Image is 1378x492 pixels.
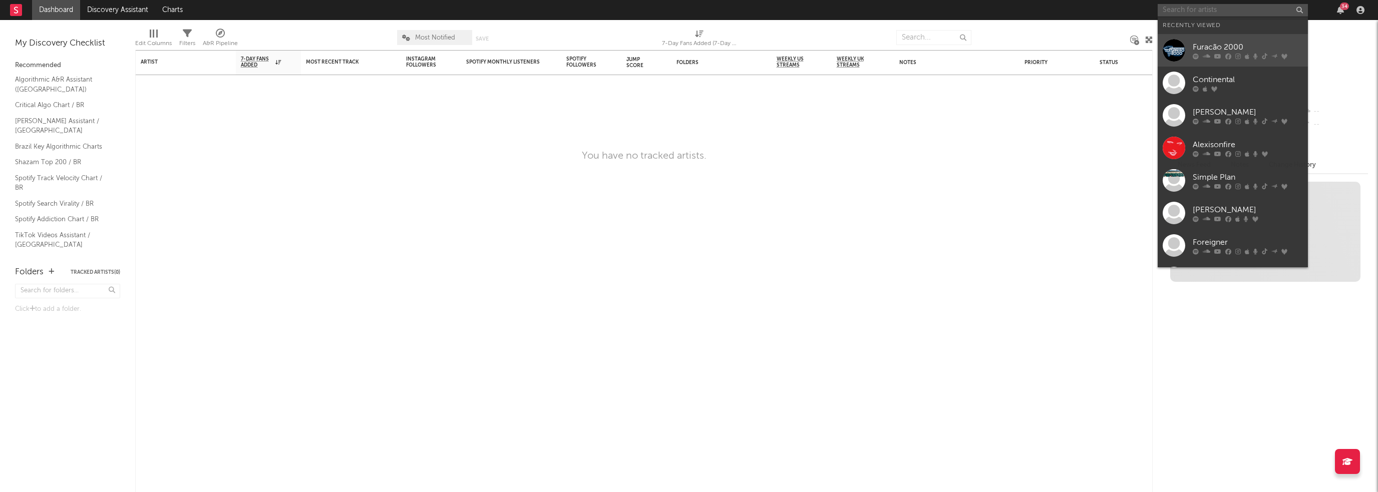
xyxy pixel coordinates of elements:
[15,214,110,225] a: Spotify Addiction Chart / BR
[1193,171,1303,183] div: Simple Plan
[241,56,273,68] span: 7-Day Fans Added
[1158,67,1308,99] a: Continental
[662,25,737,54] div: 7-Day Fans Added (7-Day Fans Added)
[1340,3,1349,10] div: 34
[476,36,489,42] button: Save
[15,303,120,315] div: Click to add a folder.
[1158,262,1308,294] a: [PERSON_NAME]
[676,60,752,66] div: Folders
[1158,99,1308,132] a: [PERSON_NAME]
[1301,118,1368,131] div: --
[777,56,812,68] span: Weekly US Streams
[1301,105,1368,118] div: --
[1158,34,1308,67] a: Furacão 2000
[1193,139,1303,151] div: Alexisonfire
[15,100,110,111] a: Critical Algo Chart / BR
[15,60,120,72] div: Recommended
[15,173,110,193] a: Spotify Track Velocity Chart / BR
[141,59,216,65] div: Artist
[1158,164,1308,197] a: Simple Plan
[899,60,999,66] div: Notes
[1158,4,1308,17] input: Search for artists
[406,56,441,68] div: Instagram Followers
[15,284,120,298] input: Search for folders...
[1158,132,1308,164] a: Alexisonfire
[1193,106,1303,118] div: [PERSON_NAME]
[203,25,238,54] div: A&R Pipeline
[135,38,172,50] div: Edit Columns
[15,157,110,168] a: Shazam Top 200 / BR
[896,30,971,45] input: Search...
[1163,20,1303,32] div: Recently Viewed
[15,266,44,278] div: Folders
[1193,41,1303,53] div: Furacão 2000
[415,35,455,41] span: Most Notified
[135,25,172,54] div: Edit Columns
[15,141,110,152] a: Brazil Key Algorithmic Charts
[1193,236,1303,248] div: Foreigner
[1193,204,1303,216] div: [PERSON_NAME]
[1024,60,1065,66] div: Priority
[15,74,110,95] a: Algorithmic A&R Assistant ([GEOGRAPHIC_DATA])
[1193,74,1303,86] div: Continental
[466,59,541,65] div: Spotify Monthly Listeners
[662,38,737,50] div: 7-Day Fans Added (7-Day Fans Added)
[1158,197,1308,229] a: [PERSON_NAME]
[626,57,651,69] div: Jump Score
[15,198,110,209] a: Spotify Search Virality / BR
[566,56,601,68] div: Spotify Followers
[837,56,874,68] span: Weekly UK Streams
[1158,229,1308,262] a: Foreigner
[15,38,120,50] div: My Discovery Checklist
[1100,60,1165,66] div: Status
[15,116,110,136] a: [PERSON_NAME] Assistant / [GEOGRAPHIC_DATA]
[306,59,381,65] div: Most Recent Track
[179,38,195,50] div: Filters
[203,38,238,50] div: A&R Pipeline
[179,25,195,54] div: Filters
[582,150,707,162] div: You have no tracked artists.
[1337,6,1344,14] button: 34
[15,230,110,250] a: TikTok Videos Assistant / [GEOGRAPHIC_DATA]
[71,270,120,275] button: Tracked Artists(0)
